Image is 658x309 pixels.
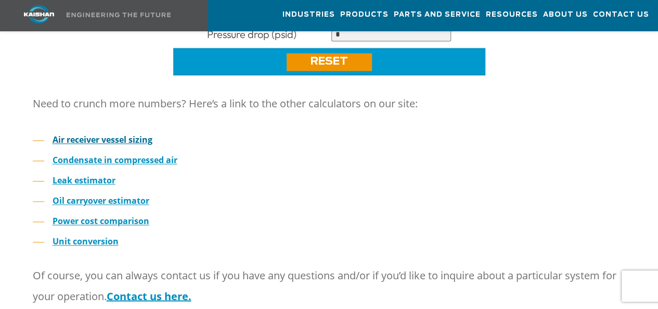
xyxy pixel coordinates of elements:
[53,154,177,166] a: Condensate in compressed air
[33,265,626,306] p: Of course, you can always contact us if you have any questions and/or if you’d like to inquire ab...
[207,28,296,41] span: Pressure drop (psid)
[33,93,626,114] p: Need to crunch more numbers? Here’s a link to the other calculators on our site:
[282,9,335,21] span: Industries
[543,1,588,29] a: About Us
[53,195,149,206] a: Oil carryover estimator
[67,13,171,17] img: Engineering the future
[282,1,335,29] a: Industries
[53,215,149,227] a: Power cost comparison
[486,9,538,21] span: Resources
[107,289,191,303] a: Contact us here.
[593,9,649,21] span: Contact Us
[53,134,152,145] a: Air receiver vessel sizing
[543,9,588,21] span: About Us
[394,9,481,21] span: Parts and Service
[340,1,389,29] a: Products
[394,1,481,29] a: Parts and Service
[53,236,119,247] a: Unit conversion
[340,9,389,21] span: Products
[486,1,538,29] a: Resources
[53,175,115,186] a: Leak estimator
[593,1,649,29] a: Contact Us
[287,53,372,71] a: Reset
